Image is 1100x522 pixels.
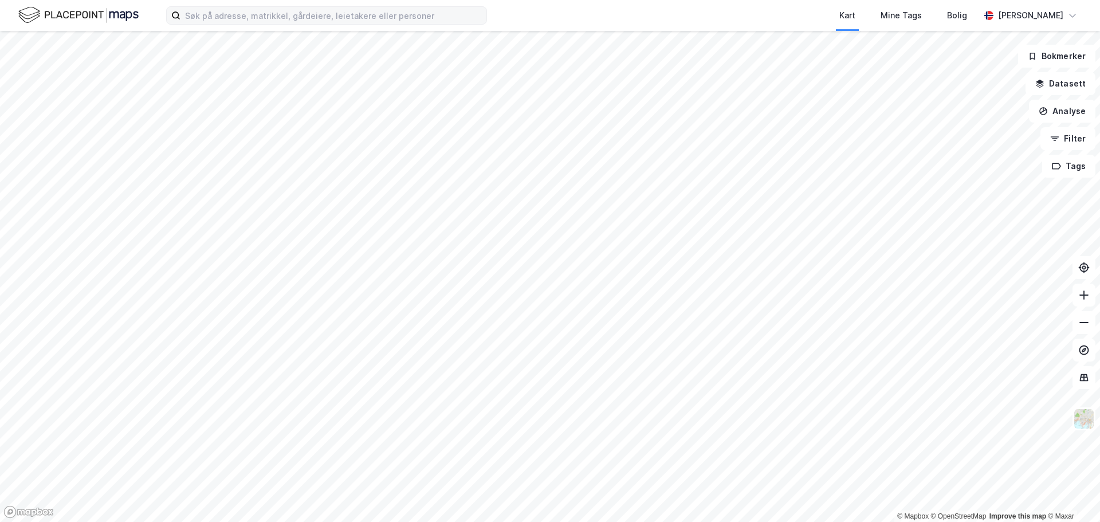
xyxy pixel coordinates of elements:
img: logo.f888ab2527a4732fd821a326f86c7f29.svg [18,5,139,25]
iframe: Chat Widget [1043,467,1100,522]
div: Kart [839,9,855,22]
div: [PERSON_NAME] [998,9,1063,22]
div: Mine Tags [881,9,922,22]
input: Søk på adresse, matrikkel, gårdeiere, leietakere eller personer [180,7,486,24]
div: Bolig [947,9,967,22]
div: Kontrollprogram for chat [1043,467,1100,522]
